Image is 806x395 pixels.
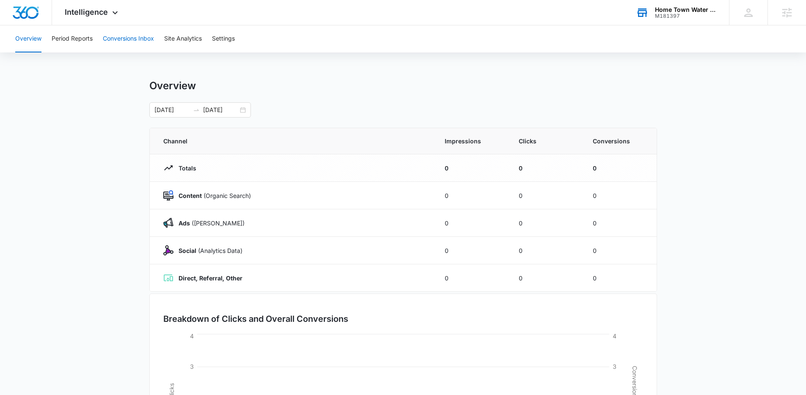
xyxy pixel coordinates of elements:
div: account name [655,6,717,13]
button: Settings [212,25,235,52]
input: Start date [154,105,190,115]
input: End date [203,105,238,115]
p: ([PERSON_NAME]) [173,219,245,228]
p: Totals [173,164,196,173]
td: 0 [583,182,657,209]
span: Channel [163,137,424,145]
td: 0 [583,154,657,182]
button: Overview [15,25,41,52]
strong: Social [179,247,196,254]
td: 0 [435,154,509,182]
td: 0 [435,182,509,209]
span: Impressions [445,137,498,145]
p: (Organic Search) [173,191,251,200]
td: 0 [583,237,657,264]
strong: Content [179,192,202,199]
button: Site Analytics [164,25,202,52]
td: 0 [509,264,583,292]
h3: Breakdown of Clicks and Overall Conversions [163,313,348,325]
div: account id [655,13,717,19]
td: 0 [583,209,657,237]
td: 0 [509,237,583,264]
tspan: 3 [613,363,616,370]
span: Conversions [593,137,643,145]
tspan: 3 [190,363,194,370]
td: 0 [509,209,583,237]
strong: Direct, Referral, Other [179,274,242,282]
td: 0 [435,209,509,237]
td: 0 [509,154,583,182]
tspan: 4 [190,332,194,340]
p: (Analytics Data) [173,246,242,255]
td: 0 [509,182,583,209]
td: 0 [435,264,509,292]
button: Conversions Inbox [103,25,154,52]
tspan: 4 [613,332,616,340]
td: 0 [435,237,509,264]
span: to [193,107,200,113]
span: Clicks [519,137,572,145]
button: Period Reports [52,25,93,52]
img: Social [163,245,173,255]
strong: Ads [179,219,190,227]
h1: Overview [149,80,196,92]
td: 0 [583,264,657,292]
span: swap-right [193,107,200,113]
img: Ads [163,218,173,228]
span: Intelligence [65,8,108,16]
img: Content [163,190,173,200]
